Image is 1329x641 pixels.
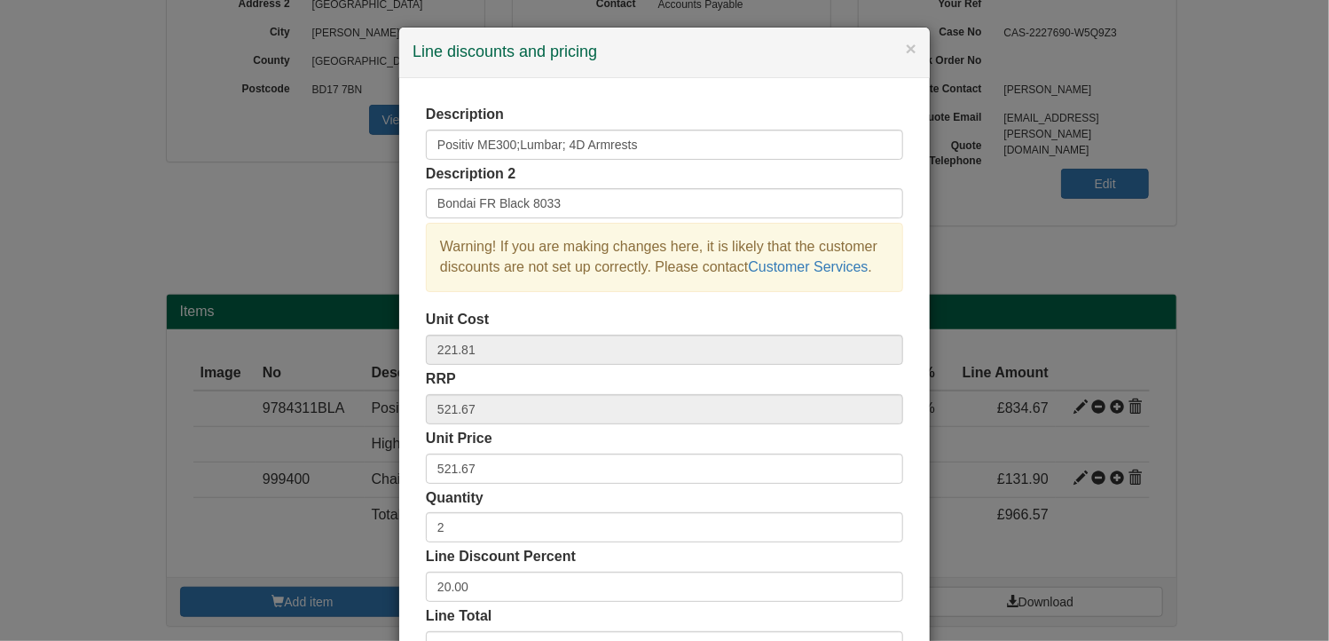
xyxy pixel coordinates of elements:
label: Description 2 [426,164,515,185]
label: Line Discount Percent [426,547,576,567]
label: Line Total [426,606,491,627]
a: Customer Services [748,259,868,274]
label: Unit Cost [426,310,489,330]
label: RRP [426,369,456,390]
button: × [906,39,916,58]
h4: Line discounts and pricing [413,41,916,64]
label: Unit Price [426,429,492,449]
div: Warning! If you are making changes here, it is likely that the customer discounts are not set up ... [426,223,903,292]
label: Quantity [426,488,484,509]
label: Description [426,105,504,125]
